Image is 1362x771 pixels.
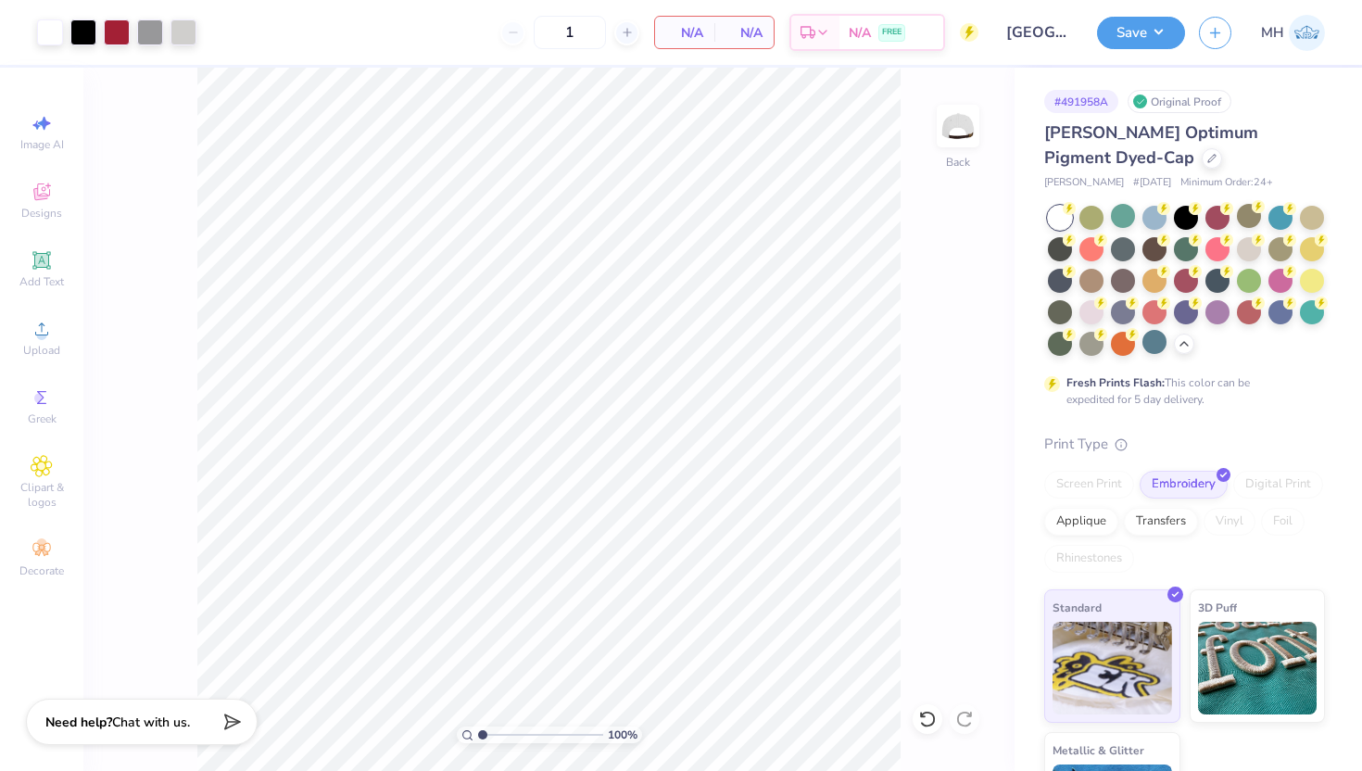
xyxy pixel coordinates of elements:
[725,23,763,43] span: N/A
[45,714,112,731] strong: Need help?
[1261,508,1305,536] div: Foil
[1180,175,1273,191] span: Minimum Order: 24 +
[9,480,74,510] span: Clipart & logos
[1124,508,1198,536] div: Transfers
[992,14,1083,51] input: Untitled Design
[1044,175,1124,191] span: [PERSON_NAME]
[1261,22,1284,44] span: MH
[1233,471,1323,499] div: Digital Print
[1204,508,1255,536] div: Vinyl
[1289,15,1325,51] img: Mitra Hegde
[882,26,902,39] span: FREE
[1053,740,1144,760] span: Metallic & Glitter
[534,16,606,49] input: – –
[19,274,64,289] span: Add Text
[1044,545,1134,573] div: Rhinestones
[1044,90,1118,113] div: # 491958A
[1044,471,1134,499] div: Screen Print
[21,206,62,221] span: Designs
[849,23,871,43] span: N/A
[1128,90,1231,113] div: Original Proof
[20,137,64,152] span: Image AI
[940,107,977,145] img: Back
[946,154,970,171] div: Back
[1133,175,1171,191] span: # [DATE]
[1261,15,1325,51] a: MH
[1053,598,1102,617] span: Standard
[1044,121,1258,169] span: [PERSON_NAME] Optimum Pigment Dyed-Cap
[112,714,190,731] span: Chat with us.
[1044,434,1325,455] div: Print Type
[1066,374,1294,408] div: This color can be expedited for 5 day delivery.
[19,563,64,578] span: Decorate
[28,411,57,426] span: Greek
[1198,598,1237,617] span: 3D Puff
[666,23,703,43] span: N/A
[23,343,60,358] span: Upload
[1097,17,1185,49] button: Save
[1053,622,1172,714] img: Standard
[608,727,637,743] span: 100 %
[1066,375,1165,390] strong: Fresh Prints Flash:
[1140,471,1228,499] div: Embroidery
[1044,508,1118,536] div: Applique
[1198,622,1318,714] img: 3D Puff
